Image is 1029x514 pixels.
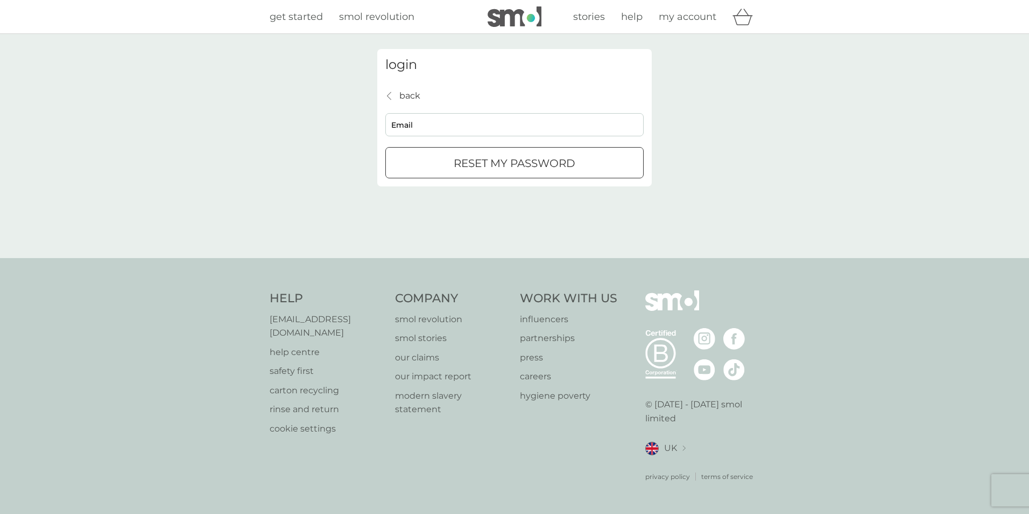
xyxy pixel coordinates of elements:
img: visit the smol Instagram page [694,328,715,350]
h4: Company [395,290,510,307]
h4: Help [270,290,384,307]
span: get started [270,11,323,23]
a: help centre [270,345,384,359]
a: [EMAIL_ADDRESS][DOMAIN_NAME] [270,312,384,340]
h3: login [385,57,644,73]
button: reset my password [385,147,644,178]
img: UK flag [645,442,659,455]
a: influencers [520,312,617,327]
a: get started [270,9,323,25]
a: partnerships [520,331,617,345]
a: our claims [395,351,510,365]
p: reset my password [454,155,575,172]
a: smol revolution [395,312,510,327]
span: smol revolution [339,11,414,23]
p: © [DATE] - [DATE] smol limited [645,398,760,425]
a: privacy policy [645,471,690,482]
a: careers [520,370,617,384]
img: smol [645,290,699,327]
span: help [621,11,643,23]
span: my account [659,11,716,23]
a: smol stories [395,331,510,345]
a: smol revolution [339,9,414,25]
a: cookie settings [270,422,384,436]
a: hygiene poverty [520,389,617,403]
img: smol [488,6,541,27]
h4: Work With Us [520,290,617,307]
a: safety first [270,364,384,378]
a: carton recycling [270,384,384,398]
img: select a new location [682,446,686,452]
a: modern slavery statement [395,389,510,416]
img: visit the smol Tiktok page [723,359,745,380]
img: visit the smol Facebook page [723,328,745,350]
a: my account [659,9,716,25]
a: our impact report [395,370,510,384]
a: stories [573,9,605,25]
a: terms of service [701,471,753,482]
a: press [520,351,617,365]
a: rinse and return [270,402,384,416]
img: visit the smol Youtube page [694,359,715,380]
span: stories [573,11,605,23]
p: back [399,89,420,103]
div: basket [732,6,759,27]
span: UK [664,441,677,455]
a: help [621,9,643,25]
